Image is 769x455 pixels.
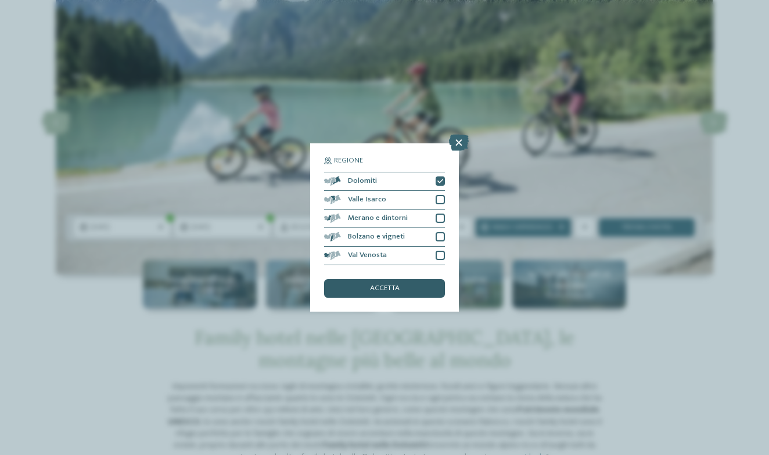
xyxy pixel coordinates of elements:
[348,252,387,259] span: Val Venosta
[348,196,386,204] span: Valle Isarco
[334,157,363,165] span: Regione
[370,285,400,292] span: accetta
[348,178,377,185] span: Dolomiti
[348,233,405,241] span: Bolzano e vigneti
[348,215,408,222] span: Merano e dintorni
